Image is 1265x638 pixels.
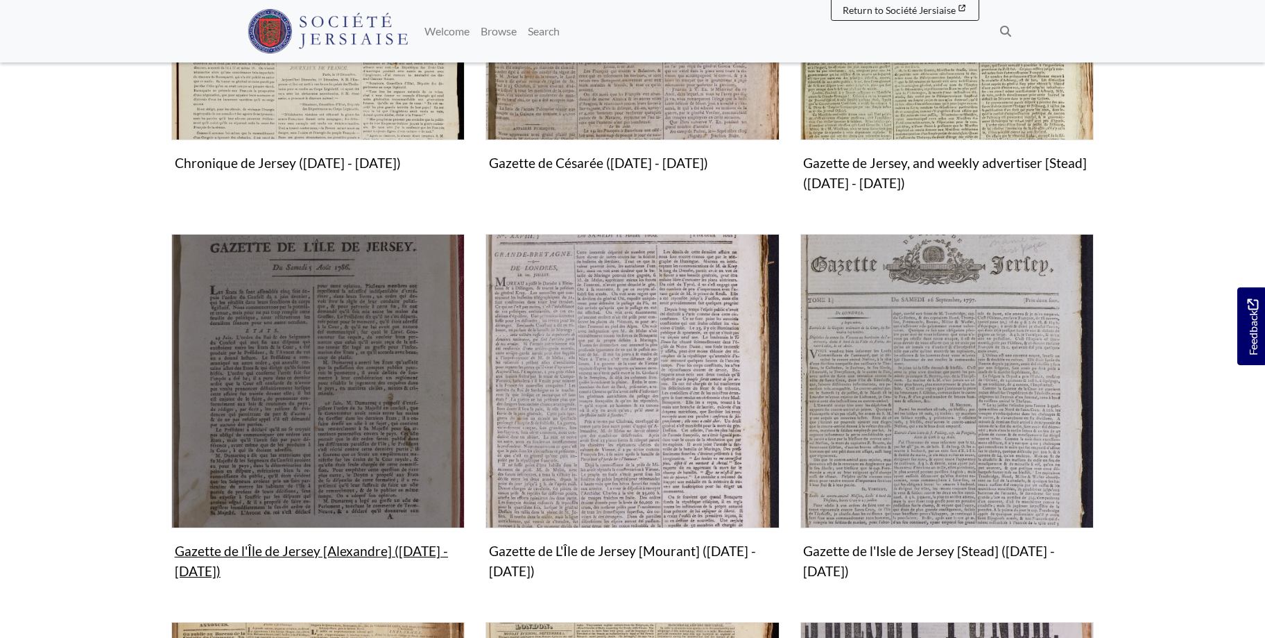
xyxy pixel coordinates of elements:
img: Gazette de L'Île de Jersey [Mourant] (1800 - 1835) [485,234,779,528]
a: Gazette de L'Île de Jersey [Mourant] (1800 - 1835) Gazette de L'Île de Jersey [Mourant] ([DATE] -... [485,234,779,585]
a: Would you like to provide feedback? [1237,287,1265,365]
a: Search [522,17,565,45]
img: Société Jersiaise [248,9,408,53]
img: Gazette de l'Isle de Jersey [Stead] (1797 - 1800) [800,234,1094,528]
img: Gazette de l'Île de Jersey [Alexandre] (1786 - 1796) [171,234,465,528]
a: Société Jersiaise logo [248,6,408,57]
a: Welcome [419,17,475,45]
span: Return to Société Jersiaise [843,4,956,16]
div: Subcollection [161,234,475,605]
a: Browse [475,17,522,45]
span: Feedback [1244,299,1261,355]
a: Gazette de l'Isle de Jersey [Stead] (1797 - 1800) Gazette de l'Isle de Jersey [Stead] ([DATE] - [... [800,234,1094,585]
a: Gazette de l'Île de Jersey [Alexandre] (1786 - 1796) Gazette de l'Île de Jersey [Alexandre] ([DAT... [171,234,465,585]
div: Subcollection [790,234,1104,605]
div: Subcollection [475,234,789,605]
